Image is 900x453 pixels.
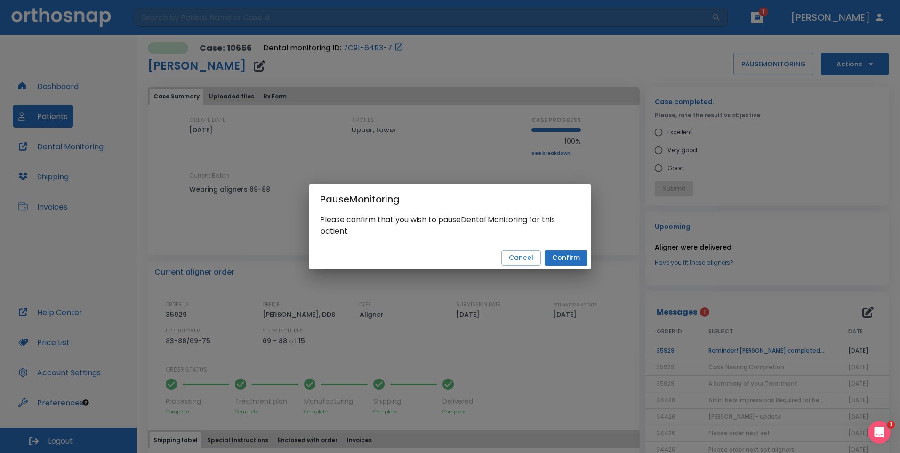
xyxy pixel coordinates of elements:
span: 1 [887,421,895,429]
button: Confirm [545,250,587,266]
iframe: Intercom live chat [868,421,891,444]
button: Cancel [501,250,541,266]
h2: Pause Monitoring [309,184,591,214]
p: Please confirm that you wish to pause Dental Monitoring for this patient. [320,214,580,237]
